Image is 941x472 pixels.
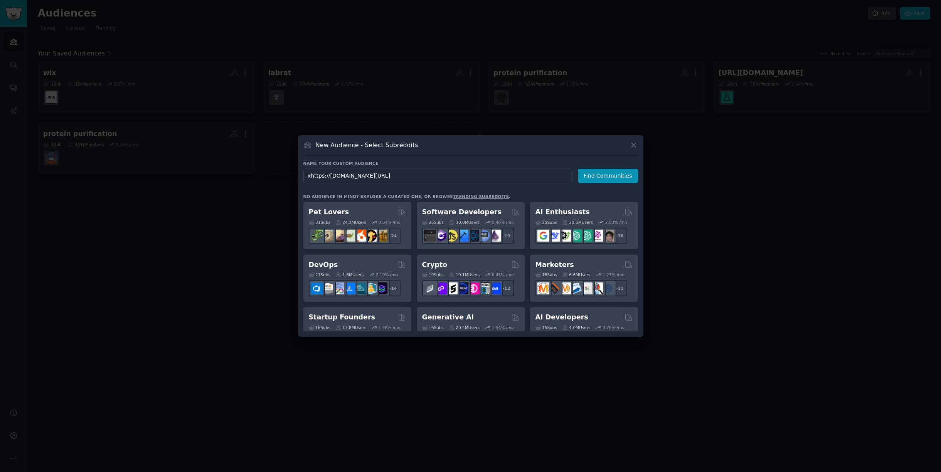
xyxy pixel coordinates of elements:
[537,282,549,294] img: content_marketing
[315,141,418,149] h3: New Audience - Select Subreddits
[343,230,355,242] img: turtle
[535,325,557,330] div: 15 Sub s
[424,230,436,242] img: software
[591,230,603,242] img: OpenAIDev
[311,282,323,294] img: azuredevops
[375,282,387,294] img: PlatformEngineers
[535,260,574,270] h2: Marketers
[343,282,355,294] img: DevOpsLinks
[559,282,571,294] img: AskMarketing
[424,282,436,294] img: ethfinance
[467,230,479,242] img: reactnative
[535,272,557,277] div: 18 Sub s
[489,230,501,242] img: elixir
[456,230,468,242] img: iOSProgramming
[354,282,366,294] img: platformengineering
[336,325,366,330] div: 13.8M Users
[422,272,444,277] div: 19 Sub s
[332,282,344,294] img: Docker_DevOps
[562,272,591,277] div: 6.6M Users
[422,325,444,330] div: 16 Sub s
[303,169,572,183] input: Pick a short name, like "Digital Marketers" or "Movie-Goers"
[449,325,480,330] div: 20.4M Users
[449,220,480,225] div: 30.0M Users
[375,230,387,242] img: dogbreed
[379,220,401,225] div: 0.84 % /mo
[365,230,377,242] img: PetAdvice
[435,230,447,242] img: csharp
[548,230,560,242] img: DeepSeek
[379,325,401,330] div: 1.48 % /mo
[478,282,490,294] img: CryptoNews
[354,230,366,242] img: cockatiel
[309,220,330,225] div: 31 Sub s
[422,260,448,270] h2: Crypto
[456,282,468,294] img: web3
[492,325,514,330] div: 1.54 % /mo
[322,230,333,242] img: ballpython
[311,230,323,242] img: herpetology
[309,207,349,217] h2: Pet Lovers
[478,230,490,242] img: AskComputerScience
[336,272,364,277] div: 1.6M Users
[602,282,614,294] img: OnlineMarketing
[309,272,330,277] div: 21 Sub s
[309,260,338,270] h2: DevOps
[578,169,638,183] button: Find Communities
[581,282,593,294] img: googleads
[602,230,614,242] img: ArtificalIntelligence
[422,220,444,225] div: 26 Sub s
[309,325,330,330] div: 16 Sub s
[489,282,501,294] img: defi_
[453,194,509,199] a: trending subreddits
[449,272,480,277] div: 19.1M Users
[581,230,593,242] img: chatgpt_prompts_
[422,312,474,322] h2: Generative AI
[309,312,375,322] h2: Startup Founders
[605,220,627,225] div: 2.53 % /mo
[303,161,638,166] h3: Name your custom audience
[384,228,401,244] div: + 24
[562,325,591,330] div: 4.0M Users
[467,282,479,294] img: defiblockchain
[548,282,560,294] img: bigseo
[492,272,514,277] div: 0.43 % /mo
[498,228,514,244] div: + 19
[492,220,514,225] div: 0.46 % /mo
[435,282,447,294] img: 0xPolygon
[446,282,458,294] img: ethstaker
[570,230,582,242] img: chatgpt_promptDesign
[603,325,625,330] div: 3.26 % /mo
[562,220,593,225] div: 20.5M Users
[365,282,377,294] img: aws_cdk
[535,220,557,225] div: 25 Sub s
[537,230,549,242] img: GoogleGeminiAI
[322,282,333,294] img: AWS_Certified_Experts
[336,220,366,225] div: 24.3M Users
[446,230,458,242] img: learnjavascript
[376,272,398,277] div: 2.10 % /mo
[535,312,588,322] h2: AI Developers
[559,230,571,242] img: AItoolsCatalog
[384,280,401,296] div: + 14
[570,282,582,294] img: Emailmarketing
[332,230,344,242] img: leopardgeckos
[611,228,627,244] div: + 18
[535,207,590,217] h2: AI Enthusiasts
[303,194,511,199] div: No audience in mind? Explore a curated one, or browse .
[591,282,603,294] img: MarketingResearch
[611,280,627,296] div: + 11
[422,207,502,217] h2: Software Developers
[603,272,625,277] div: 1.27 % /mo
[498,280,514,296] div: + 12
